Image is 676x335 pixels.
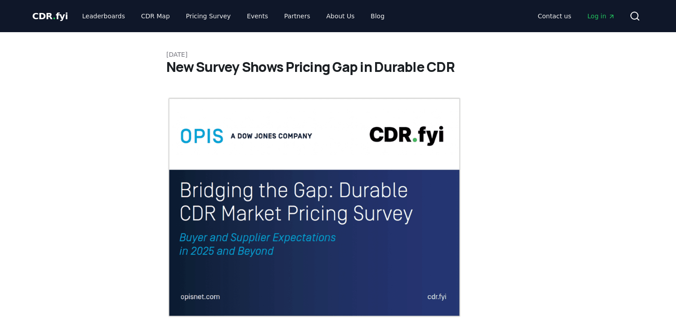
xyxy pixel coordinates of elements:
[134,8,177,24] a: CDR Map
[32,11,68,21] span: CDR fyi
[166,59,510,75] h1: New Survey Shows Pricing Gap in Durable CDR
[531,8,579,24] a: Contact us
[166,50,510,59] p: [DATE]
[580,8,622,24] a: Log in
[179,8,238,24] a: Pricing Survey
[277,8,317,24] a: Partners
[363,8,392,24] a: Blog
[531,8,622,24] nav: Main
[75,8,132,24] a: Leaderboards
[240,8,275,24] a: Events
[319,8,362,24] a: About Us
[587,12,615,21] span: Log in
[32,10,68,22] a: CDR.fyi
[75,8,392,24] nav: Main
[166,96,462,318] img: blog post image
[53,11,56,21] span: .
